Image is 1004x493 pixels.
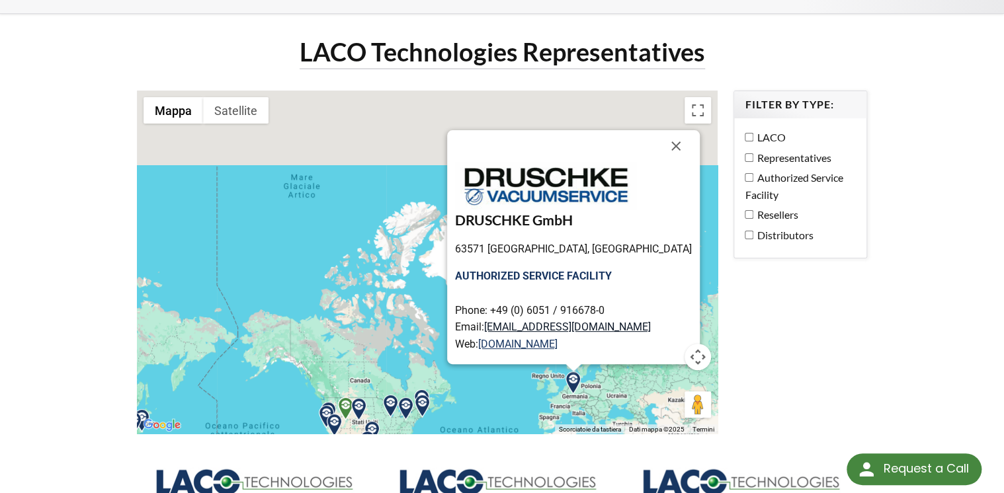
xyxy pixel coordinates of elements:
[856,459,877,480] img: round button
[883,453,968,484] div: Request a Call
[745,227,849,244] label: Distributors
[300,36,705,69] h1: LACO Technologies Representatives
[745,169,849,203] label: Authorized Service Facility
[455,268,692,352] p: Phone: +49 (0) 6051 / 916678-0 Email: Web:
[660,130,692,162] button: Chiudi
[478,338,558,350] a: [DOMAIN_NAME]
[685,344,711,370] button: Controlli di visualizzazione della mappa
[745,153,753,162] input: Representatives
[745,98,856,112] h4: Filter by Type:
[140,416,184,434] a: Visualizza questa zona in Google Maps (in una nuova finestra)
[745,149,849,167] label: Representatives
[745,173,753,182] input: Authorized Service Facility
[745,231,753,239] input: Distributors
[847,453,982,485] div: Request a Call
[745,133,753,141] input: LACO
[558,425,620,434] button: Scorciatoie da tastiera
[628,426,684,433] span: Dati mappa ©2025
[745,210,753,219] input: Resellers
[455,211,692,230] h3: DRUSCHKE GmbH
[685,97,711,124] button: Attiva/disattiva vista schermo intero
[685,391,711,418] button: Trascina Pegman sulla mappa per aprire Street View
[140,416,184,434] img: Google
[692,426,714,433] a: Termini (si apre in una nuova scheda)
[203,97,269,124] button: Mostra immagini satellitari
[455,162,636,209] img: druschke_274X72.jpg
[455,241,692,258] p: 63571 [GEOGRAPHIC_DATA], [GEOGRAPHIC_DATA]
[745,206,849,223] label: Resellers
[745,129,849,146] label: LACO
[455,270,612,282] strong: AUTHORIZED SERVICE FACILITY
[484,321,651,333] a: [EMAIL_ADDRESS][DOMAIN_NAME]
[144,97,203,124] button: Mostra cartina stradale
